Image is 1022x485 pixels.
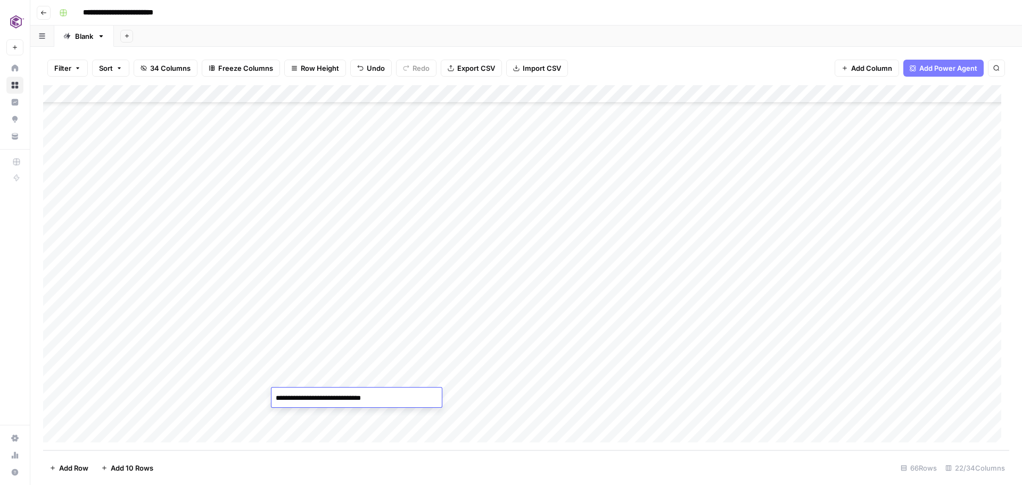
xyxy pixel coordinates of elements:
[896,459,941,476] div: 66 Rows
[218,63,273,73] span: Freeze Columns
[6,94,23,111] a: Insights
[95,459,160,476] button: Add 10 Rows
[396,60,436,77] button: Redo
[150,63,191,73] span: 34 Columns
[111,463,153,473] span: Add 10 Rows
[59,463,88,473] span: Add Row
[75,31,93,42] div: Blank
[941,459,1009,476] div: 22/34 Columns
[6,9,23,35] button: Workspace: Commvault
[6,447,23,464] a: Usage
[457,63,495,73] span: Export CSV
[6,128,23,145] a: Your Data
[202,60,280,77] button: Freeze Columns
[6,77,23,94] a: Browse
[367,63,385,73] span: Undo
[835,60,899,77] button: Add Column
[903,60,984,77] button: Add Power Agent
[350,60,392,77] button: Undo
[919,63,977,73] span: Add Power Agent
[413,63,430,73] span: Redo
[506,60,568,77] button: Import CSV
[6,464,23,481] button: Help + Support
[284,60,346,77] button: Row Height
[92,60,129,77] button: Sort
[301,63,339,73] span: Row Height
[99,63,113,73] span: Sort
[47,60,88,77] button: Filter
[523,63,561,73] span: Import CSV
[441,60,502,77] button: Export CSV
[6,12,26,31] img: Commvault Logo
[6,60,23,77] a: Home
[851,63,892,73] span: Add Column
[6,111,23,128] a: Opportunities
[54,26,114,47] a: Blank
[134,60,197,77] button: 34 Columns
[6,430,23,447] a: Settings
[43,459,95,476] button: Add Row
[54,63,71,73] span: Filter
